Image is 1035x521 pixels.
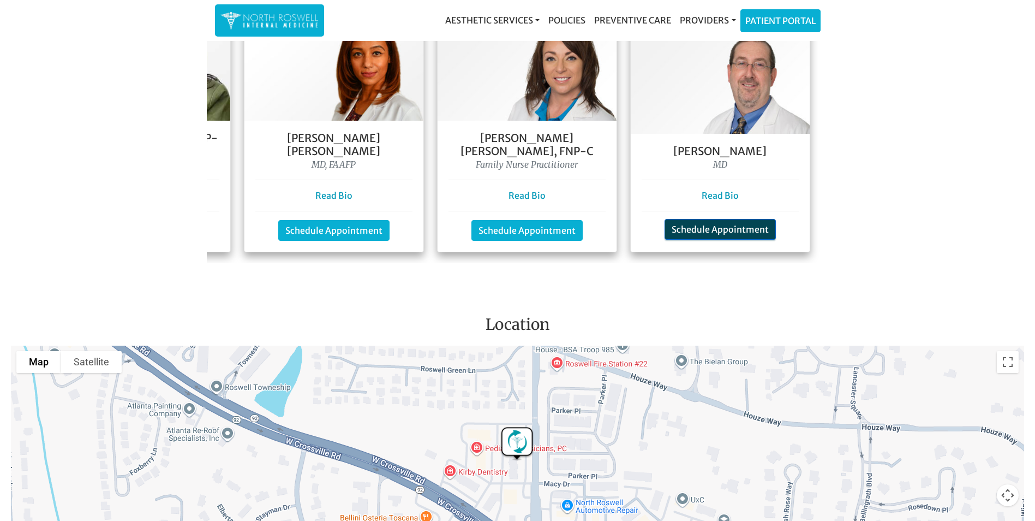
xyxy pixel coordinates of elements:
[713,159,727,170] i: MD
[741,10,820,32] a: Patient Portal
[997,351,1019,373] button: Toggle fullscreen view
[8,316,1027,339] h3: Location
[508,190,546,201] a: Read Bio
[997,484,1019,506] button: Map camera controls
[16,351,61,373] button: Show street map
[315,190,352,201] a: Read Bio
[255,132,412,158] h5: [PERSON_NAME] [PERSON_NAME]
[631,28,810,134] img: Dr. George Kanes
[312,159,356,170] i: MD, FAAFP
[220,10,319,31] img: North Roswell Internal Medicine
[278,220,390,241] a: Schedule Appointment
[471,220,583,241] a: Schedule Appointment
[244,15,423,121] img: Dr. Farah Mubarak Ali MD, FAAFP
[665,219,776,240] a: Schedule Appointment
[590,9,675,31] a: Preventive Care
[642,145,799,158] h5: [PERSON_NAME]
[702,190,739,201] a: Read Bio
[544,9,590,31] a: Policies
[448,132,606,158] h5: [PERSON_NAME] [PERSON_NAME], FNP-C
[438,15,617,121] img: Keela Weeks Leger, FNP-C
[675,9,740,31] a: Providers
[476,159,578,170] i: Family Nurse Practitioner
[61,351,122,373] button: Show satellite imagery
[495,422,539,466] div: North Roswell Internal Medicine
[441,9,544,31] a: Aesthetic Services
